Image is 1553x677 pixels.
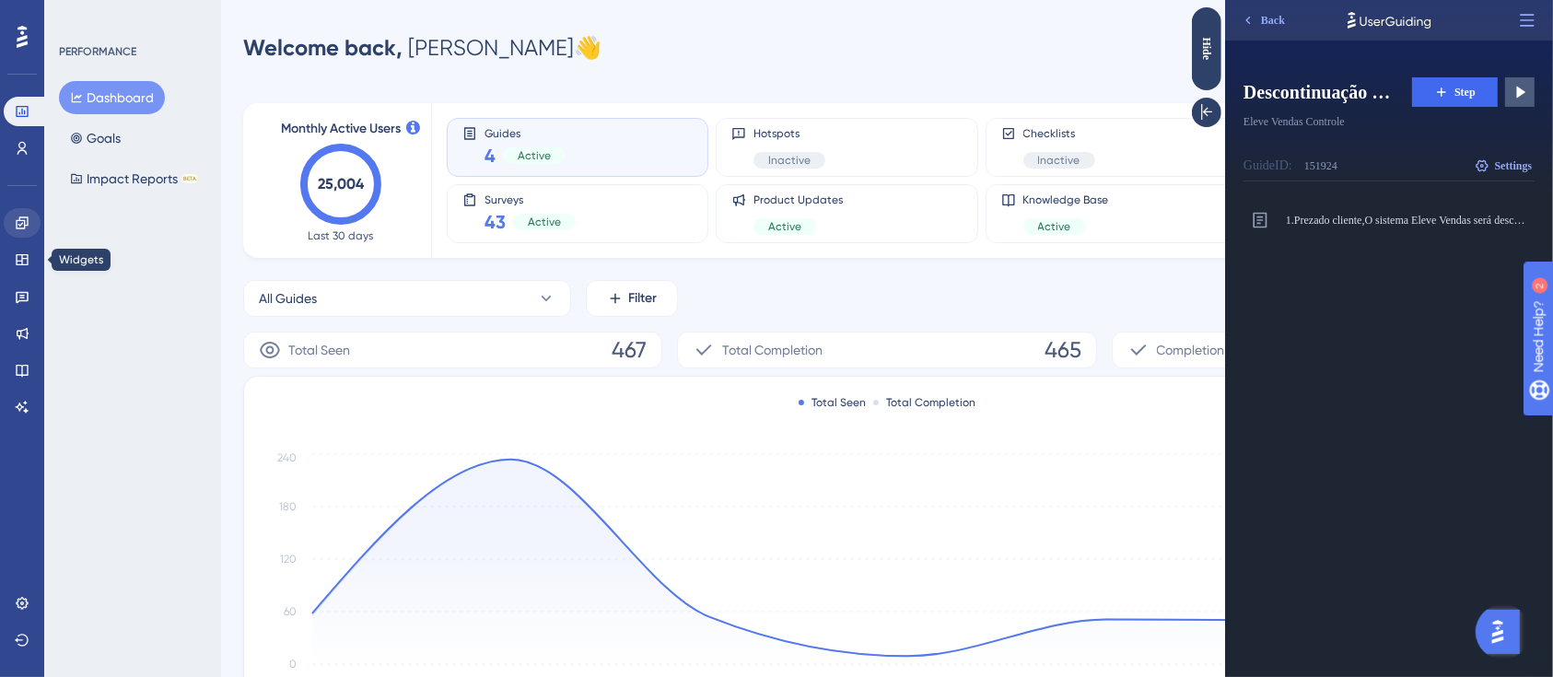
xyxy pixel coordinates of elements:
span: Use to navigate between the steps or end the guide (Next, Previous, Done). [22,9,234,39]
div: PERFORMANCE [59,44,136,59]
span: Inactive [1038,153,1080,168]
text: 25,004 [318,175,365,193]
span: 4 [485,143,496,169]
span: Back [36,13,60,28]
button: Goals [59,122,132,155]
span: Welcome back, [243,34,403,61]
tspan: 120 [280,553,297,566]
span: Hotspots [753,126,825,141]
span: Monthly Active Users [281,118,401,140]
div: Total Completion [873,395,975,410]
span: Need Help? [43,5,115,27]
button: Step [187,77,273,107]
div: Total Seen [799,395,866,410]
span: Surveys [485,193,576,205]
div: 2 [128,9,134,24]
span: Inactive [768,153,811,168]
span: Last 30 days [309,228,374,243]
span: Knowledge Base [1023,193,1109,207]
span: 465 [1045,335,1081,365]
button: Impact ReportsBETA [59,162,209,195]
div: Guide ID: [18,155,67,177]
span: Active [528,215,561,229]
span: Checklists [1023,126,1095,141]
span: 43 [485,209,506,235]
span: Guides [485,126,566,139]
button: All Guides [243,280,571,317]
iframe: UserGuiding AI Assistant Launcher [1476,604,1531,659]
span: Total Completion [722,339,823,361]
span: Active [768,219,801,234]
button: Filter [586,280,678,317]
span: All Guides [259,287,317,309]
tspan: 0 [289,658,297,671]
tspan: 60 [284,605,297,618]
span: Completion Rate [1157,339,1256,361]
button: Dashboard [59,81,165,114]
span: Active [518,148,551,163]
span: Descontinuação Eleve Vendas [18,79,172,105]
div: BETA [181,174,198,183]
span: Step [229,85,251,99]
span: Active [1038,219,1071,234]
tspan: 240 [277,452,297,465]
span: Total Seen [288,339,350,361]
span: 467 [612,335,647,365]
span: Eleve Vendas Controle [18,114,172,129]
span: Filter [629,287,658,309]
tspan: 180 [279,500,297,513]
div: 151924 [79,158,112,173]
span: Product Updates [753,193,843,207]
div: [PERSON_NAME] 👋 [243,33,601,63]
button: Back [7,6,68,35]
span: 1. Prezado cliente,O sistema Eleve Vendas será descontinuado em [DATE].Uso permitido até [DATE] (... [61,213,302,228]
button: Settings [247,151,309,181]
span: Settings [270,158,308,173]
